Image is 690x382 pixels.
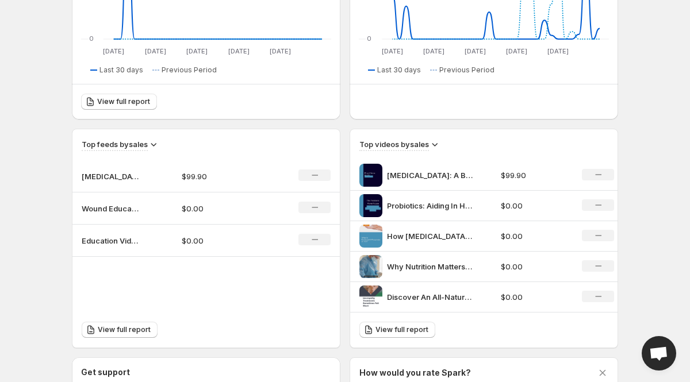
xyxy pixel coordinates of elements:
p: $0.00 [501,200,569,211]
p: [MEDICAL_DATA]: A Better Choice for [MEDICAL_DATA] [387,169,473,181]
p: How [MEDICAL_DATA]-5-Phosphate(P-5-P) Improves [MEDICAL_DATA] Support [387,230,473,242]
text: [DATE] [547,47,569,55]
text: 0 [367,34,371,43]
img: Why Nutrition Matters After Surgery: Metabolic Stress Explained [359,255,382,278]
p: $0.00 [182,235,263,246]
img: Discover An All-Natural Option to Support Neuropathy [359,285,382,308]
span: Previous Period [439,65,494,75]
p: Wound Education [82,203,139,214]
img: Probiotics: Aiding In Healing Wounds From The Inside [359,194,382,217]
p: $0.00 [182,203,263,214]
text: [DATE] [423,47,444,55]
p: $99.90 [501,169,569,181]
img: How Pyridoxal-5-Phosphate(P-5-P) Improves Neuropathy Support [359,225,382,248]
h3: Top feeds by sales [82,138,148,150]
span: View full report [97,97,150,106]
div: Open chat [642,336,676,371]
text: [DATE] [186,47,208,55]
text: [DATE] [228,47,250,55]
span: Previous Period [162,65,217,75]
text: [DATE] [506,47,527,55]
p: $0.00 [501,291,569,303]
text: [DATE] [145,47,166,55]
p: Why Nutrition Matters After Surgery: Metabolic Stress Explained [387,261,473,272]
p: Discover An All-Natural Option to Support [MEDICAL_DATA] [387,291,473,303]
p: Education Videos [82,235,139,246]
img: Benfotiamine: A Better Choice for Neuropathy [359,164,382,187]
span: View full report [375,325,428,334]
p: Probiotics: Aiding In Healing Wounds From The Inside [387,200,473,211]
text: [DATE] [270,47,291,55]
p: $0.00 [501,230,569,242]
a: View full report [81,94,157,110]
h3: Top videos by sales [359,138,429,150]
p: $99.90 [182,171,263,182]
text: [DATE] [382,47,403,55]
span: Last 30 days [377,65,421,75]
p: $0.00 [501,261,569,272]
text: [DATE] [103,47,124,55]
a: View full report [359,322,435,338]
h3: How would you rate Spark? [359,367,471,379]
text: [DATE] [465,47,486,55]
text: 0 [89,34,94,43]
a: View full report [82,322,158,338]
p: [MEDICAL_DATA] Education [82,171,139,182]
h3: Get support [81,366,130,378]
span: View full report [98,325,151,334]
span: Last 30 days [99,65,143,75]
